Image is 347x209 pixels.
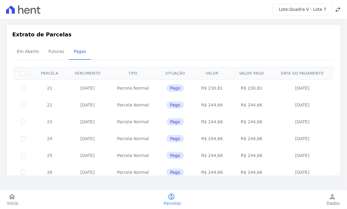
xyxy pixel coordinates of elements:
[167,169,184,176] span: Pago
[45,45,68,57] span: Futuras
[33,130,66,147] td: 24
[8,193,16,200] i: home
[231,130,272,147] td: R$ 244,66
[7,200,18,206] span: Início
[109,113,157,130] td: Parcela Normal
[272,130,333,147] td: [DATE]
[109,67,157,79] th: Tipo
[21,136,26,141] input: Só é possível selecionar pagamentos em aberto
[157,67,193,79] th: Situação
[231,97,272,113] td: R$ 244,66
[109,130,157,147] td: Parcela Normal
[164,200,181,206] span: Parcelas
[13,45,43,57] span: Em Aberto
[193,147,231,164] td: R$ 244,66
[231,113,272,130] td: R$ 244,66
[33,79,66,97] td: 21
[109,79,157,97] td: Parcela Normal
[272,113,333,130] td: [DATE]
[109,97,157,113] td: Parcela Normal
[167,101,184,109] span: Pago
[272,67,333,79] th: Data do pagamento
[193,164,231,181] td: R$ 244,66
[289,7,326,12] span: Quadra V - Lote 7
[21,153,26,158] input: Só é possível selecionar pagamentos em aberto
[193,130,231,147] td: R$ 244,66
[167,152,184,159] span: Pago
[66,67,108,79] th: Vencimento
[21,119,26,124] input: Só é possível selecionar pagamentos em aberto
[231,79,272,97] td: R$ 230,81
[33,164,66,181] td: 26
[21,86,26,91] input: Só é possível selecionar pagamentos em aberto
[193,79,231,97] td: R$ 230,81
[69,44,91,60] a: Pagas
[272,164,333,181] td: [DATE]
[33,97,66,113] td: 22
[193,113,231,130] td: R$ 244,66
[279,6,326,13] h3: Lote:
[157,193,188,206] a: paidParcelas
[231,147,272,164] td: R$ 244,66
[272,147,333,164] td: [DATE]
[193,97,231,113] td: R$ 244,66
[231,164,272,181] td: R$ 244,66
[66,97,108,113] td: [DATE]
[272,79,333,97] td: [DATE]
[109,164,157,181] td: Parcela Normal
[168,193,175,200] i: paid
[12,44,44,60] a: Em Aberto
[70,45,90,57] span: Pagas
[167,118,184,125] span: Pago
[66,130,108,147] td: [DATE]
[231,67,272,79] th: Valor pago
[167,85,184,92] span: Pago
[44,44,69,60] a: Futuras
[33,67,66,79] th: Parcela
[66,147,108,164] td: [DATE]
[327,200,340,206] span: Dados
[329,193,336,200] i: person
[319,193,347,206] a: personDados
[66,113,108,130] td: [DATE]
[12,30,335,38] h3: Extrato de Parcelas
[21,170,26,175] input: Só é possível selecionar pagamentos em aberto
[167,135,184,142] span: Pago
[33,147,66,164] td: 25
[66,164,108,181] td: [DATE]
[272,97,333,113] td: [DATE]
[66,79,108,97] td: [DATE]
[21,103,26,107] input: Só é possível selecionar pagamentos em aberto
[193,67,231,79] th: Valor
[109,147,157,164] td: Parcela Normal
[33,113,66,130] td: 23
